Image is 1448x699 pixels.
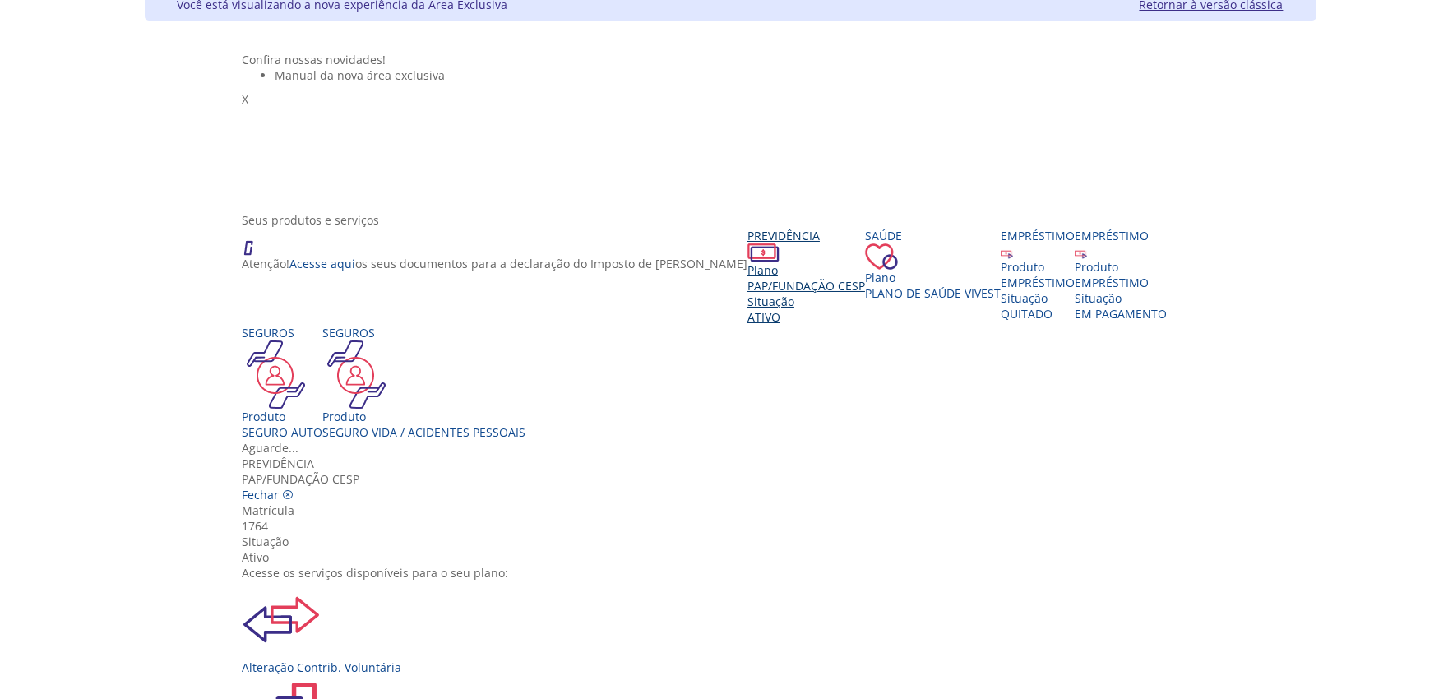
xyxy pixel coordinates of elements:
div: Saúde [865,228,1001,243]
div: Ativo [242,549,1219,565]
span: Plano de Saúde VIVEST [865,285,1001,301]
div: Alteração Contrib. Voluntária [242,660,1219,675]
img: ico_emprestimo.svg [1001,247,1013,259]
span: PAP/Fundação CESP [747,278,865,294]
div: Matrícula [242,502,1219,518]
span: PAP/Fundação CESP [242,471,359,487]
span: QUITADO [1001,306,1052,322]
span: Manual da nova área exclusiva [275,67,445,83]
div: 1764 [242,518,1219,534]
div: Previdência [242,456,1219,471]
a: Acesse aqui [289,256,355,271]
img: ico_dinheiro.png [747,243,780,262]
div: SEGURO AUTO [242,424,322,440]
div: Situação [1001,290,1075,306]
div: Produto [322,409,525,424]
div: Previdência [747,228,865,243]
img: ico_emprestimo.svg [1075,247,1087,259]
div: Situação [242,534,1219,549]
img: ico_seguros.png [242,340,310,409]
span: Ativo [747,309,780,325]
div: Situação [1075,290,1167,306]
span: Fechar [242,487,279,502]
span: EM PAGAMENTO [1075,306,1167,322]
a: Previdência PlanoPAP/Fundação CESP SituaçãoAtivo [747,228,865,325]
p: Atenção! os seus documentos para a declaração do Imposto de [PERSON_NAME] [242,256,747,271]
div: Empréstimo [1001,228,1075,243]
div: Produto [1001,259,1075,275]
div: Produto [242,409,322,424]
a: Empréstimo Produto EMPRÉSTIMO Situação EM PAGAMENTO [1075,228,1167,322]
div: Acesse os serviços disponíveis para o seu plano: [242,565,1219,581]
section: <span lang="pt-BR" dir="ltr">Visualizador do Conteúdo da Web</span> 1 [242,52,1219,196]
a: Saúde PlanoPlano de Saúde VIVEST [865,228,1001,301]
div: EMPRÉSTIMO [1075,275,1167,290]
img: ContrbVoluntaria.svg [242,581,321,660]
a: Alteração Contrib. Voluntária [242,581,1219,675]
img: ico_atencao.png [242,228,270,256]
div: Seguros [322,325,525,340]
div: Seguros [242,325,322,340]
div: Plano [865,270,1001,285]
div: Plano [747,262,865,278]
a: Seguros Produto SEGURO AUTO [242,325,322,440]
div: Seguro Vida / Acidentes Pessoais [322,424,525,440]
div: Produto [1075,259,1167,275]
div: Seus produtos e serviços [242,212,1219,228]
img: ico_seguros.png [322,340,391,409]
div: Situação [747,294,865,309]
a: Seguros Produto Seguro Vida / Acidentes Pessoais [322,325,525,440]
div: Aguarde... [242,440,1219,456]
span: X [242,91,248,107]
div: Empréstimo [1075,228,1167,243]
img: ico_coracao.png [865,243,898,270]
a: Fechar [242,487,294,502]
div: EMPRÉSTIMO [1001,275,1075,290]
a: Empréstimo Produto EMPRÉSTIMO Situação QUITADO [1001,228,1075,322]
div: Confira nossas novidades! [242,52,1219,67]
